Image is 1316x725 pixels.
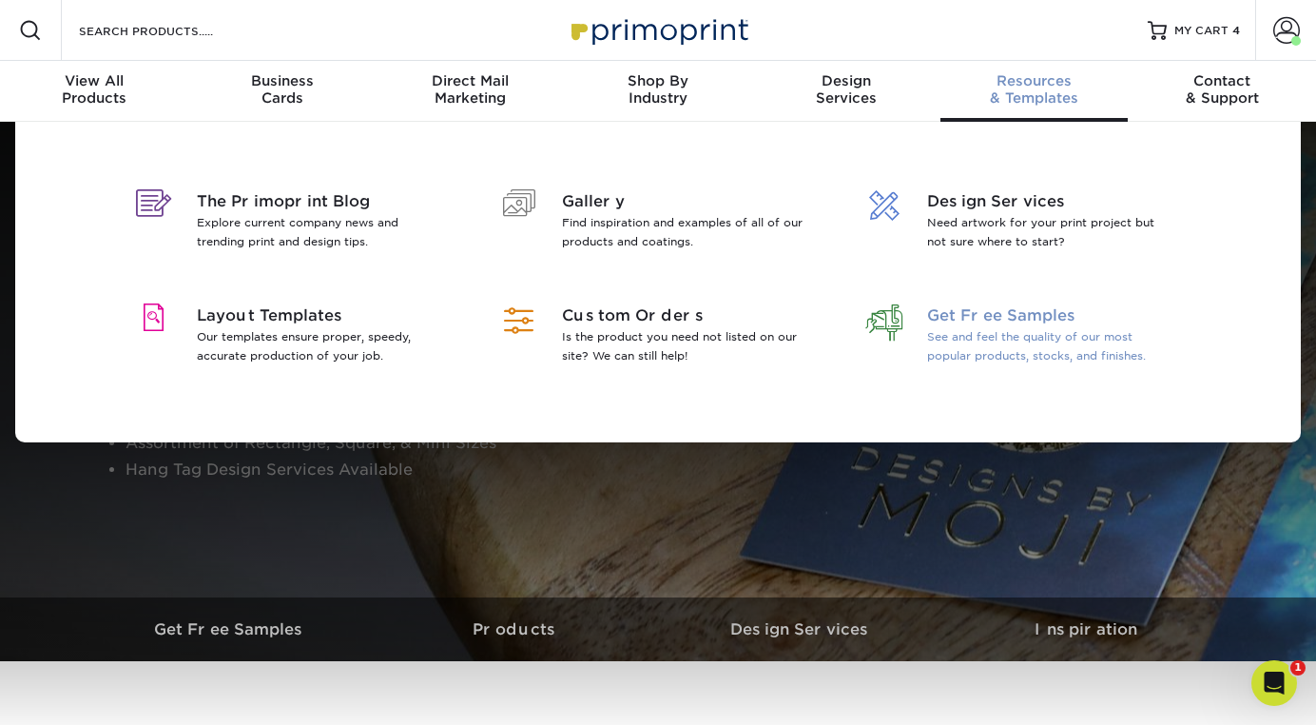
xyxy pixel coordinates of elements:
a: Design Services Need artwork for your print project but not sure where to start? [855,167,1191,282]
span: Custom Orders [562,304,808,327]
a: Resources& Templates [940,61,1129,122]
a: Get Free Samples See and feel the quality of our most popular products, stocks, and finishes. [855,282,1191,396]
div: Services [752,72,940,107]
p: Explore current company news and trending print and design tips. [197,213,443,251]
a: Custom Orders Is the product you need not listed on our site? We can still help! [490,282,826,396]
p: Our templates ensure proper, speedy, accurate production of your job. [197,327,443,365]
a: Contact& Support [1128,61,1316,122]
span: Layout Templates [197,304,443,327]
a: Direct MailMarketing [376,61,564,122]
div: & Support [1128,72,1316,107]
span: MY CART [1174,23,1229,39]
p: Is the product you need not listed on our site? We can still help! [562,327,808,365]
span: Get Free Samples [927,304,1173,327]
span: The Primoprint Blog [197,190,443,213]
span: 4 [1232,24,1240,37]
div: Industry [564,72,752,107]
span: Design Services [927,190,1173,213]
a: Layout Templates Our templates ensure proper, speedy, accurate production of your job. [125,282,461,396]
input: SEARCH PRODUCTS..... [77,19,262,42]
div: Cards [188,72,377,107]
span: Resources [940,72,1129,89]
p: Need artwork for your print project but not sure where to start? [927,213,1173,251]
a: BusinessCards [188,61,377,122]
span: Contact [1128,72,1316,89]
p: Find inspiration and examples of all of our products and coatings. [562,213,808,251]
p: See and feel the quality of our most popular products, stocks, and finishes. [927,327,1173,365]
span: Gallery [562,190,808,213]
a: DesignServices [752,61,940,122]
div: Marketing [376,72,564,107]
div: & Templates [940,72,1129,107]
a: The Primoprint Blog Explore current company news and trending print and design tips. [125,167,461,282]
iframe: Intercom live chat [1251,660,1297,706]
span: Design [752,72,940,89]
span: Business [188,72,377,89]
a: Shop ByIndustry [564,61,752,122]
span: Shop By [564,72,752,89]
a: Gallery Find inspiration and examples of all of our products and coatings. [490,167,826,282]
span: Direct Mail [376,72,564,89]
span: 1 [1290,660,1306,676]
img: Primoprint [563,10,753,50]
